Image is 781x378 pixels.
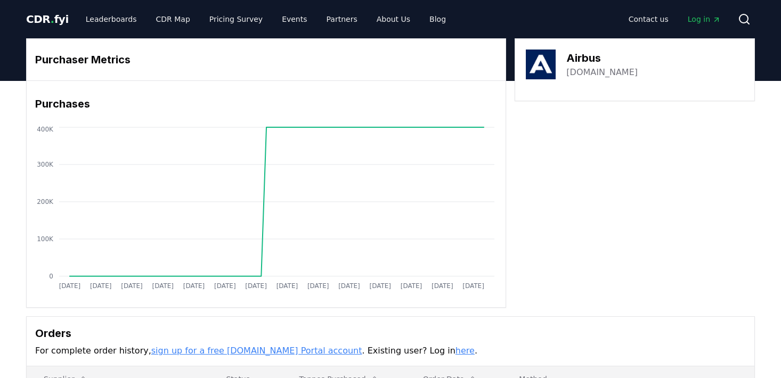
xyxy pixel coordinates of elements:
[35,96,497,112] h3: Purchases
[338,282,360,290] tspan: [DATE]
[35,325,746,341] h3: Orders
[307,282,329,290] tspan: [DATE]
[273,10,315,29] a: Events
[152,282,174,290] tspan: [DATE]
[421,10,454,29] a: Blog
[59,282,81,290] tspan: [DATE]
[37,235,54,243] tspan: 100K
[77,10,454,29] nav: Main
[90,282,112,290] tspan: [DATE]
[121,282,143,290] tspan: [DATE]
[526,50,556,79] img: Airbus-logo
[370,282,392,290] tspan: [DATE]
[679,10,729,29] a: Log in
[37,161,54,168] tspan: 300K
[51,13,54,26] span: .
[368,10,419,29] a: About Us
[201,10,271,29] a: Pricing Survey
[77,10,145,29] a: Leaderboards
[566,66,638,79] a: [DOMAIN_NAME]
[566,50,638,66] h3: Airbus
[37,126,54,133] tspan: 400K
[401,282,422,290] tspan: [DATE]
[151,346,362,356] a: sign up for a free [DOMAIN_NAME] Portal account
[35,52,497,68] h3: Purchaser Metrics
[26,12,69,27] a: CDR.fyi
[432,282,453,290] tspan: [DATE]
[26,13,69,26] span: CDR fyi
[463,282,485,290] tspan: [DATE]
[688,14,721,24] span: Log in
[214,282,236,290] tspan: [DATE]
[49,273,53,280] tspan: 0
[183,282,205,290] tspan: [DATE]
[35,344,746,357] p: For complete order history, . Existing user? Log in .
[246,282,267,290] tspan: [DATE]
[148,10,199,29] a: CDR Map
[276,282,298,290] tspan: [DATE]
[455,346,475,356] a: here
[318,10,366,29] a: Partners
[37,198,54,206] tspan: 200K
[620,10,729,29] nav: Main
[620,10,677,29] a: Contact us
